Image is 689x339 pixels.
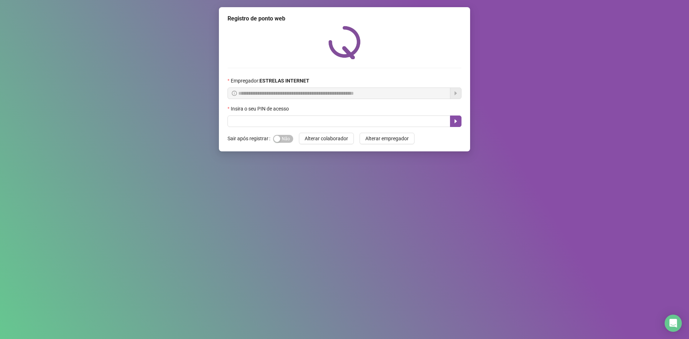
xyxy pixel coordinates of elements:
[231,77,309,85] span: Empregador :
[228,14,461,23] div: Registro de ponto web
[365,135,409,142] span: Alterar empregador
[299,133,354,144] button: Alterar colaborador
[328,26,361,59] img: QRPoint
[259,78,309,84] strong: ESTRELAS INTERNET
[228,105,294,113] label: Insira o seu PIN de acesso
[665,315,682,332] div: Open Intercom Messenger
[360,133,414,144] button: Alterar empregador
[305,135,348,142] span: Alterar colaborador
[228,133,273,144] label: Sair após registrar
[453,118,459,124] span: caret-right
[232,91,237,96] span: info-circle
